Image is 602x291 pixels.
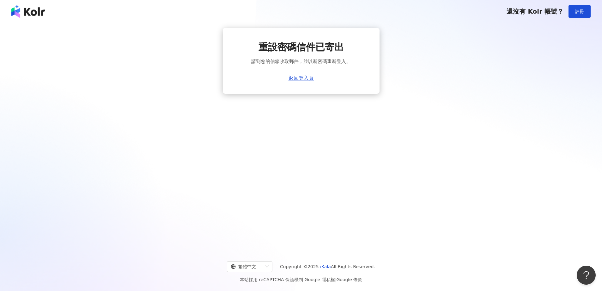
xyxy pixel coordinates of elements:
[320,264,331,269] a: iKala
[289,75,314,81] a: 返回登入頁
[305,277,335,282] a: Google 隱私權
[251,58,351,65] span: 請到您的信箱收取郵件，並以新密碼重新登入。
[240,276,362,283] span: 本站採用 reCAPTCHA 保護機制
[507,8,563,15] span: 還沒有 Kolr 帳號？
[577,266,596,285] iframe: Help Scout Beacon - Open
[231,262,263,272] div: 繁體中文
[575,9,584,14] span: 註冊
[336,277,362,282] a: Google 條款
[303,277,305,282] span: |
[335,277,337,282] span: |
[11,5,45,18] img: logo
[258,41,344,54] span: 重設密碼信件已寄出
[569,5,591,18] button: 註冊
[280,263,375,270] span: Copyright © 2025 All Rights Reserved.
